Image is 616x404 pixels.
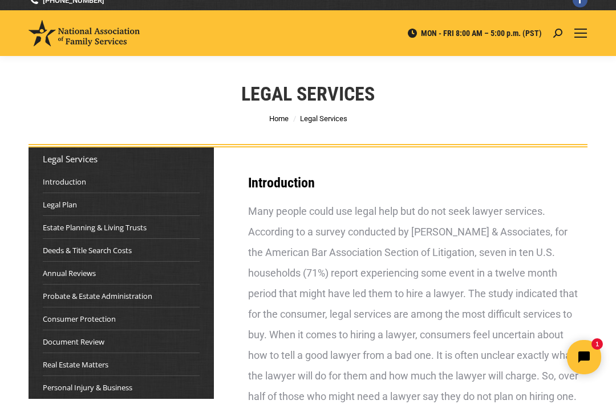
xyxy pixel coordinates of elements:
a: Deeds & Title Search Costs [43,245,132,256]
span: MON - FRI 8:00 AM – 5:00 p.m. (PST) [407,28,542,38]
a: Consumer Protection [43,313,116,325]
a: Home [269,114,289,123]
iframe: Tidio Chat [415,330,611,384]
img: National Association of Family Services [29,20,140,46]
a: Personal Injury & Business [43,382,132,393]
a: Document Review [43,336,104,347]
div: Legal Services [43,153,200,165]
a: Probate & Estate Administration [43,290,152,302]
a: Annual Reviews [43,267,96,279]
a: Real Estate Matters [43,359,108,370]
a: Estate Planning & Living Trusts [43,222,147,233]
a: Legal Plan [43,199,77,210]
h1: Legal Services [241,81,375,106]
h3: Introduction [248,176,582,190]
a: Mobile menu icon [574,26,587,40]
a: Introduction [43,176,86,187]
span: Legal Services [300,114,347,123]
